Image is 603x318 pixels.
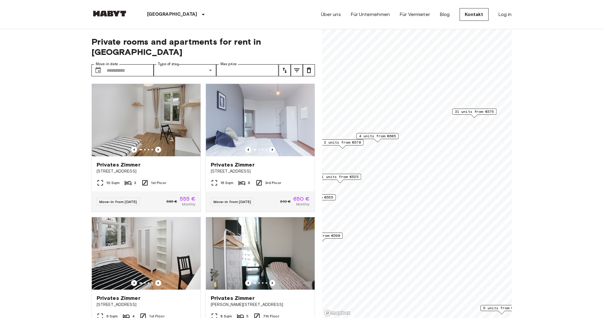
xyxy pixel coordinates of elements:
[91,11,128,17] img: Habyt
[106,180,120,186] span: 10 Sqm
[498,11,512,18] a: Log in
[321,11,341,18] a: Über uns
[356,133,399,142] div: Map marker
[211,161,255,168] span: Privates Zimmer
[300,233,343,242] div: Map marker
[92,64,104,76] button: Choose date
[480,305,523,314] div: Map marker
[147,11,197,18] p: [GEOGRAPHIC_DATA]
[211,168,310,174] span: [STREET_ADDRESS]
[92,217,200,290] img: Marketing picture of unit DE-01-232-03M
[296,202,310,207] span: Monthly
[134,180,136,186] span: 3
[291,64,303,76] button: tune
[321,139,364,149] div: Map marker
[206,84,315,156] img: Marketing picture of unit DE-01-047-01H
[280,199,291,204] span: 810 €
[324,140,361,145] span: 2 units from €570
[180,196,196,202] span: 555 €
[293,194,336,204] div: Map marker
[245,280,251,286] button: Previous image
[151,180,166,186] span: 1st Floor
[182,202,195,207] span: Monthly
[166,199,177,204] span: 695 €
[269,280,275,286] button: Previous image
[155,147,161,153] button: Previous image
[303,64,315,76] button: tune
[97,161,140,168] span: Privates Zimmer
[220,62,237,67] label: Max price
[322,174,358,180] span: 1 units from €525
[211,302,310,308] span: [PERSON_NAME][STREET_ADDRESS]
[296,195,333,200] span: 2 units from €555
[460,8,489,21] a: Kontakt
[399,11,430,18] a: Für Vermieter
[211,294,255,302] span: Privates Zimmer
[131,280,137,286] button: Previous image
[269,147,275,153] button: Previous image
[91,37,315,57] span: Private rooms and apartments for rent in [GEOGRAPHIC_DATA]
[99,199,137,204] span: Move-in from [DATE]
[483,305,520,311] span: 5 units from €590
[279,64,291,76] button: tune
[440,11,450,18] a: Blog
[97,168,196,174] span: [STREET_ADDRESS]
[303,233,340,238] span: 1 units from €590
[248,180,250,186] span: 8
[97,302,196,308] span: [STREET_ADDRESS]
[155,280,161,286] button: Previous image
[158,62,179,67] label: Type of stay
[97,294,140,302] span: Privates Zimmer
[324,310,351,316] a: Mapbox logo
[293,196,310,202] span: 650 €
[131,147,137,153] button: Previous image
[92,84,200,156] img: Marketing picture of unit DE-01-233-02M
[91,84,201,212] a: Marketing picture of unit DE-01-233-02MPrevious imagePrevious imagePrivates Zimmer[STREET_ADDRESS...
[455,109,494,114] span: 21 units from €575
[452,109,496,118] div: Map marker
[206,84,315,212] a: Marketing picture of unit DE-01-047-01HPrevious imagePrevious imagePrivates Zimmer[STREET_ADDRESS...
[206,217,315,290] img: Marketing picture of unit DE-01-302-020-03
[351,11,390,18] a: Für Unternehmen
[245,147,251,153] button: Previous image
[359,133,396,139] span: 4 units from €605
[220,180,234,186] span: 16 Sqm
[96,62,118,67] label: Move-in date
[319,174,361,183] div: Map marker
[213,199,251,204] span: Move-in from [DATE]
[265,180,281,186] span: 3rd Floor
